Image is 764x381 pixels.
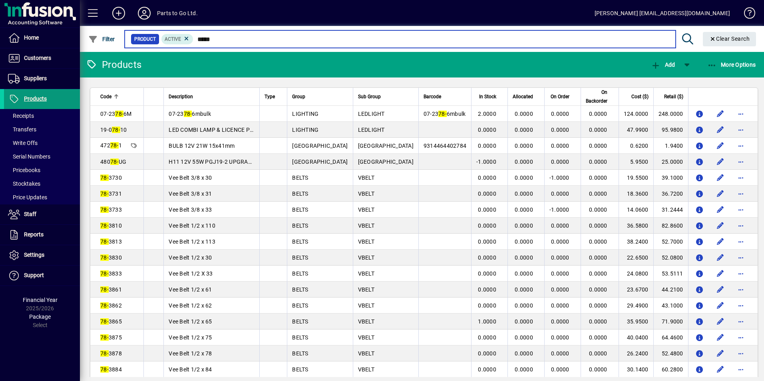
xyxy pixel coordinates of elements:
[653,106,688,122] td: 248.0000
[292,350,308,357] span: BELTS
[169,159,278,165] span: H11 12V 55W PGJ19-2 UPGRADE (WHITE)
[4,136,80,150] a: Write Offs
[515,302,533,309] span: 0.0000
[619,154,653,170] td: 5.9500
[631,92,649,101] span: Cost ($)
[735,331,748,344] button: More options
[515,206,533,213] span: 0.0000
[714,139,727,152] button: Edit
[29,314,51,320] span: Package
[703,32,756,46] button: Clear
[515,222,533,229] span: 0.0000
[551,159,569,165] span: 0.0000
[515,334,533,341] span: 0.0000
[112,127,120,133] em: 78-
[100,350,122,357] span: 3878
[4,266,80,286] a: Support
[714,171,727,184] button: Edit
[438,111,447,117] em: 78-
[651,62,675,68] span: Add
[551,334,569,341] span: 0.0000
[184,111,192,117] em: 78-
[653,361,688,377] td: 60.2800
[589,238,607,245] span: 0.0000
[358,190,374,197] span: VBELT
[735,155,748,168] button: More options
[358,127,385,133] span: LEDLIGHT
[714,219,727,232] button: Edit
[589,302,607,309] span: 0.0000
[100,206,109,213] em: 78-
[478,175,496,181] span: 0.0000
[513,92,533,101] span: Allocated
[476,92,503,101] div: In Stock
[100,302,122,309] span: 3862
[515,143,533,149] span: 0.0000
[619,218,653,234] td: 36.5800
[100,175,122,181] span: 3730
[292,143,348,149] span: [GEOGRAPHIC_DATA]
[24,75,47,81] span: Suppliers
[100,127,127,133] span: 19-0 10
[551,302,569,309] span: 0.0000
[24,272,44,278] span: Support
[478,270,496,277] span: 0.0000
[100,190,109,197] em: 78-
[358,334,374,341] span: VBELT
[589,318,607,325] span: 0.0000
[292,175,308,181] span: BELTS
[478,190,496,197] span: 0.0000
[735,107,748,120] button: More options
[100,92,139,101] div: Code
[738,2,754,28] a: Knowledge Base
[358,92,414,101] div: Sub Group
[169,334,212,341] span: Vee Belt 1/2 x 75
[100,366,122,373] span: 3884
[589,286,607,293] span: 0.0000
[358,286,374,293] span: VBELT
[735,283,748,296] button: More options
[619,202,653,218] td: 14.0600
[358,206,374,213] span: VBELT
[735,123,748,136] button: More options
[735,139,748,152] button: More options
[551,350,569,357] span: 0.0000
[515,254,533,261] span: 0.0000
[100,334,122,341] span: 3875
[714,363,727,376] button: Edit
[589,127,607,133] span: 0.0000
[714,123,727,136] button: Edit
[619,138,653,154] td: 0.6200
[169,254,212,261] span: Vee Belt 1/2 x 30
[515,111,533,117] span: 0.0000
[292,286,308,293] span: BELTS
[619,234,653,250] td: 38.2400
[515,175,533,181] span: 0.0000
[478,302,496,309] span: 0.0000
[100,286,109,293] em: 78-
[714,299,727,312] button: Edit
[169,206,212,213] span: Vee Belt 3/8 x 33
[169,270,213,277] span: Vee Belt 1/2 X 33
[292,254,308,261] span: BELTS
[165,36,181,42] span: Active
[292,127,318,133] span: LIGHTING
[358,254,374,261] span: VBELT
[515,127,533,133] span: 0.0000
[735,187,748,200] button: More options
[551,238,569,245] span: 0.0000
[100,318,109,325] em: 78-
[619,345,653,361] td: 26.2400
[23,297,58,303] span: Financial Year
[100,142,122,149] span: 472 1
[714,235,727,248] button: Edit
[424,92,466,101] div: Barcode
[586,88,607,105] span: On Backorder
[424,92,441,101] span: Barcode
[100,350,109,357] em: 78-
[169,238,215,245] span: Vee Belt 1/2 x 113
[619,282,653,298] td: 23.6700
[653,202,688,218] td: 31.2444
[358,111,385,117] span: LEDLIGHT
[714,203,727,216] button: Edit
